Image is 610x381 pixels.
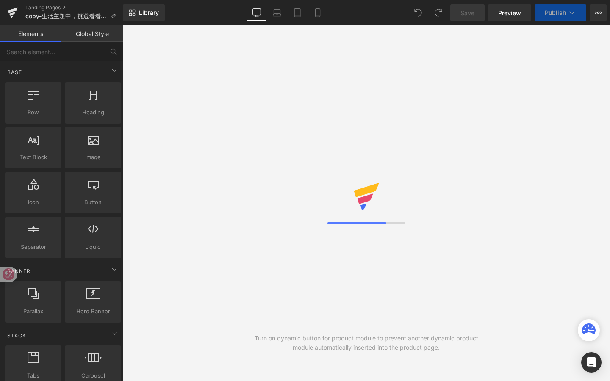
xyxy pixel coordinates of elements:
[8,108,59,117] span: Row
[123,4,165,21] a: New Library
[267,4,287,21] a: Laptop
[535,4,586,21] button: Publish
[287,4,308,21] a: Tablet
[67,243,119,251] span: Liquid
[430,4,447,21] button: Redo
[581,352,602,373] div: Open Intercom Messenger
[67,307,119,316] span: Hero Banner
[410,4,427,21] button: Undo
[61,25,123,42] a: Global Style
[67,371,119,380] span: Carousel
[67,198,119,207] span: Button
[308,4,328,21] a: Mobile
[8,307,59,316] span: Parallax
[590,4,607,21] button: More
[8,153,59,162] span: Text Block
[6,331,27,340] span: Stack
[498,8,521,17] span: Preview
[244,334,488,352] div: Turn on dynamic button for product module to prevent another dynamic product module automatically...
[8,243,59,251] span: Separator
[8,371,59,380] span: Tabs
[545,9,566,16] span: Publish
[8,198,59,207] span: Icon
[6,68,23,76] span: Base
[247,4,267,21] a: Desktop
[488,4,531,21] a: Preview
[25,4,123,11] a: Landing Pages
[67,153,119,162] span: Image
[460,8,474,17] span: Save
[25,13,107,19] span: copy-生活主題中，挑選看看什麼適合我
[67,108,119,117] span: Heading
[139,9,159,17] span: Library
